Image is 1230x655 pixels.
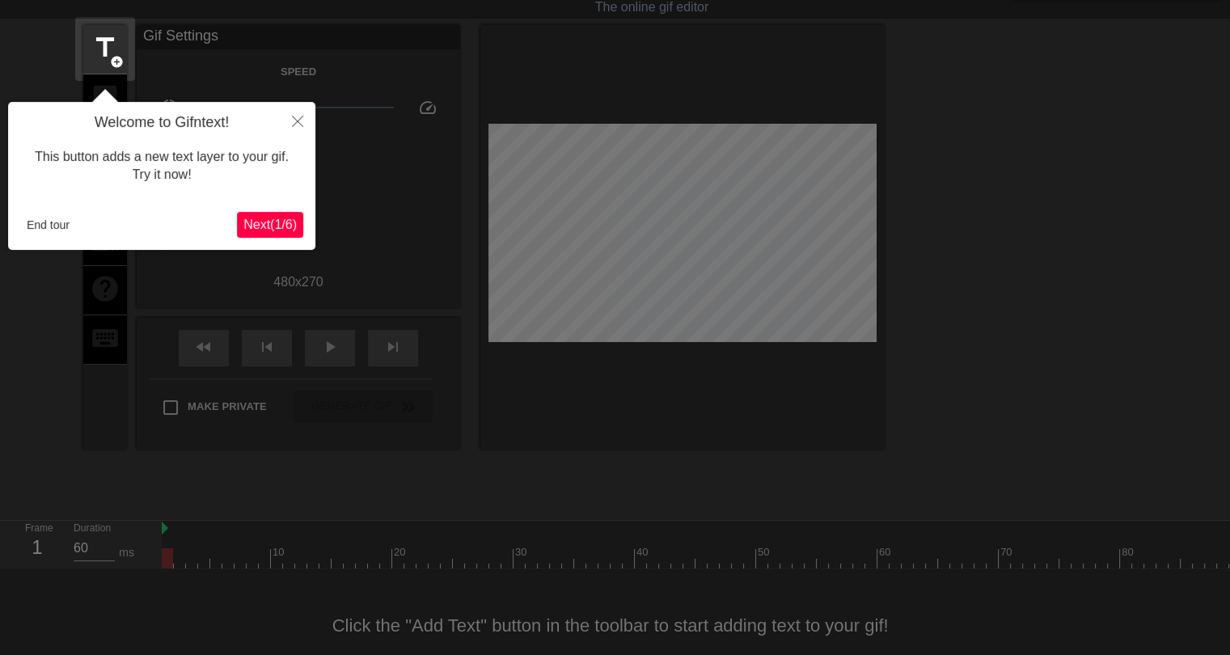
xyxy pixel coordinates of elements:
button: End tour [20,213,76,237]
div: This button adds a new text layer to your gif. Try it now! [20,132,303,201]
button: Next [237,212,303,238]
button: Close [280,102,315,139]
span: Next ( 1 / 6 ) [243,218,297,231]
h4: Welcome to Gifntext! [20,114,303,132]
